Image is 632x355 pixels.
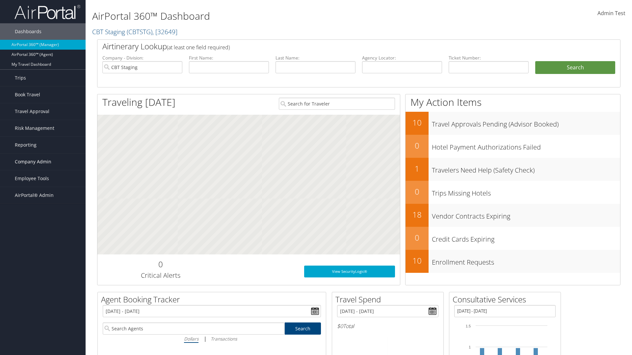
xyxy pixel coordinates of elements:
h2: 1 [406,163,429,174]
span: Employee Tools [15,170,49,187]
h3: Travel Approvals Pending (Advisor Booked) [432,116,620,129]
a: 0Trips Missing Hotels [406,181,620,204]
a: 0Hotel Payment Authorizations Failed [406,135,620,158]
span: Risk Management [15,120,54,136]
h1: AirPortal 360™ Dashboard [92,9,448,23]
a: CBT Staging [92,27,177,36]
h3: Trips Missing Hotels [432,185,620,198]
span: (at least one field required) [167,44,230,51]
h2: 10 [406,255,429,266]
label: Company - Division: [102,55,182,61]
h3: Hotel Payment Authorizations Failed [432,139,620,152]
input: Search for Traveler [279,98,395,110]
span: Book Travel [15,86,40,103]
h6: Total [337,322,438,330]
span: , [ 32649 ] [152,27,177,36]
a: 10Travel Approvals Pending (Advisor Booked) [406,112,620,135]
a: 18Vendor Contracts Expiring [406,204,620,227]
h2: Airtinerary Lookup [102,41,572,52]
i: Transactions [211,336,237,342]
label: Last Name: [276,55,355,61]
h1: My Action Items [406,95,620,109]
a: Admin Test [597,3,625,24]
span: $0 [337,322,343,330]
h3: Vendor Contracts Expiring [432,208,620,221]
h2: Travel Spend [335,294,443,305]
h1: Traveling [DATE] [102,95,175,109]
span: AirPortal® Admin [15,187,54,203]
button: Search [535,61,615,74]
h3: Travelers Need Help (Safety Check) [432,162,620,175]
span: ( CBTSTG ) [127,27,152,36]
tspan: 1 [469,345,471,349]
tspan: 1.5 [466,324,471,328]
label: Ticket Number: [449,55,529,61]
h3: Credit Cards Expiring [432,231,620,244]
a: 0Credit Cards Expiring [406,227,620,250]
label: Agency Locator: [362,55,442,61]
h2: 18 [406,209,429,220]
a: View SecurityLogic® [304,266,395,277]
h2: Consultative Services [453,294,561,305]
img: airportal-logo.png [14,4,80,20]
span: Company Admin [15,154,51,170]
span: Dashboards [15,23,41,40]
h2: 0 [102,259,219,270]
span: Admin Test [597,10,625,17]
input: Search Agents [103,322,284,335]
h2: 0 [406,140,429,151]
a: Search [285,322,321,335]
a: 1Travelers Need Help (Safety Check) [406,158,620,181]
span: Reporting [15,137,37,153]
h2: Agent Booking Tracker [101,294,326,305]
i: Dollars [184,336,198,342]
a: 10Enrollment Requests [406,250,620,273]
label: First Name: [189,55,269,61]
span: Trips [15,70,26,86]
h2: 10 [406,117,429,128]
h2: 0 [406,232,429,243]
div: | [103,335,321,343]
h3: Enrollment Requests [432,254,620,267]
h3: Critical Alerts [102,271,219,280]
span: Travel Approval [15,103,49,120]
h2: 0 [406,186,429,197]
